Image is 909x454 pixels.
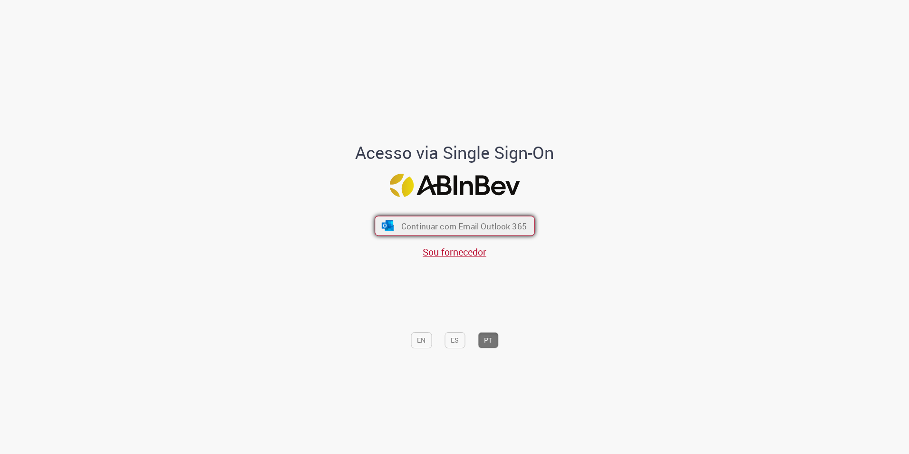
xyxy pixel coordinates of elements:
[375,216,535,236] button: ícone Azure/Microsoft 360 Continuar com Email Outlook 365
[445,332,465,348] button: ES
[323,143,587,162] h1: Acesso via Single Sign-On
[401,220,526,231] span: Continuar com Email Outlook 365
[411,332,432,348] button: EN
[381,220,395,231] img: ícone Azure/Microsoft 360
[478,332,498,348] button: PT
[423,246,486,258] a: Sou fornecedor
[389,174,520,197] img: Logo ABInBev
